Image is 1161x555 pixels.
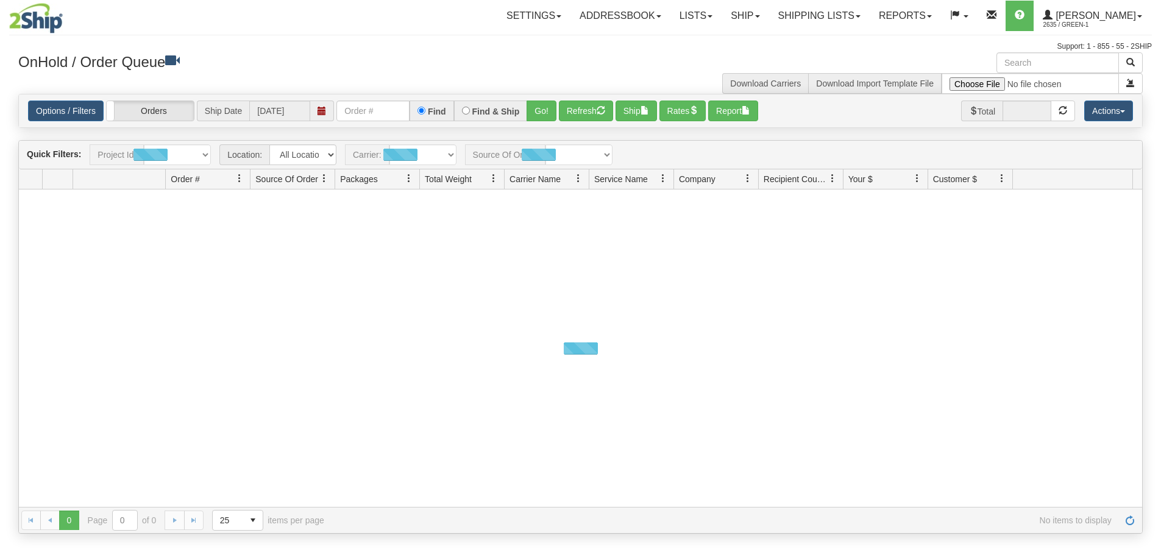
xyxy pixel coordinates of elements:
[769,1,870,31] a: Shipping lists
[336,101,410,121] input: Order #
[942,73,1119,94] input: Import
[822,168,843,189] a: Recipient Country filter column settings
[961,101,1003,121] span: Total
[255,173,318,185] span: Source Of Order
[679,173,715,185] span: Company
[708,101,758,121] button: Report
[88,510,157,531] span: Page of 0
[243,511,263,530] span: select
[27,148,81,160] label: Quick Filters:
[9,41,1152,52] div: Support: 1 - 855 - 55 - 2SHIP
[428,107,446,116] label: Find
[219,144,269,165] span: Location:
[527,101,556,121] button: Go!
[212,510,263,531] span: Page sizes drop down
[472,107,520,116] label: Find & Ship
[670,1,722,31] a: Lists
[509,173,561,185] span: Carrier Name
[870,1,941,31] a: Reports
[171,173,199,185] span: Order #
[212,510,324,531] span: items per page
[570,1,670,31] a: Addressbook
[568,168,589,189] a: Carrier Name filter column settings
[559,101,613,121] button: Refresh
[314,168,335,189] a: Source Of Order filter column settings
[497,1,570,31] a: Settings
[107,101,194,121] label: Orders
[933,173,977,185] span: Customer $
[1120,511,1140,530] a: Refresh
[28,101,104,121] a: Options / Filters
[722,1,769,31] a: Ship
[737,168,758,189] a: Company filter column settings
[425,173,472,185] span: Total Weight
[340,173,377,185] span: Packages
[1043,19,1134,31] span: 2635 / Green-1
[483,168,504,189] a: Total Weight filter column settings
[996,52,1119,73] input: Search
[659,101,706,121] button: Rates
[1053,10,1136,21] span: [PERSON_NAME]
[9,3,63,34] img: logo2635.jpg
[616,101,657,121] button: Ship
[1084,101,1133,121] button: Actions
[197,101,249,121] span: Ship Date
[220,514,236,526] span: 25
[1118,52,1143,73] button: Search
[653,168,673,189] a: Service Name filter column settings
[730,79,801,88] a: Download Carriers
[1034,1,1151,31] a: [PERSON_NAME] 2635 / Green-1
[399,168,419,189] a: Packages filter column settings
[848,173,873,185] span: Your $
[816,79,934,88] a: Download Import Template File
[992,168,1012,189] a: Customer $ filter column settings
[907,168,928,189] a: Your $ filter column settings
[341,515,1112,525] span: No items to display
[19,141,1142,169] div: grid toolbar
[229,168,250,189] a: Order # filter column settings
[18,52,572,70] h3: OnHold / Order Queue
[59,511,79,530] span: Page 0
[764,173,828,185] span: Recipient Country
[594,173,648,185] span: Service Name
